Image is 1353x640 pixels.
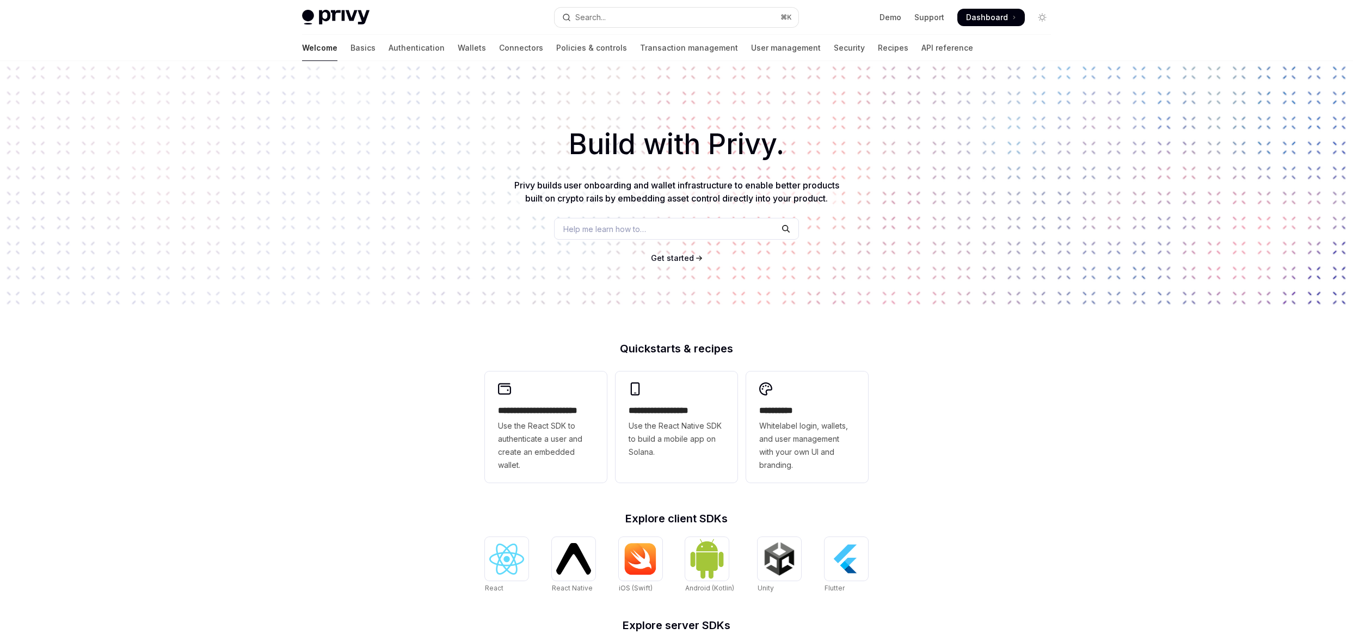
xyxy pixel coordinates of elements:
[834,35,865,61] a: Security
[619,584,653,592] span: iOS (Swift)
[685,584,734,592] span: Android (Kotlin)
[966,12,1008,23] span: Dashboard
[485,513,868,524] h2: Explore client SDKs
[957,9,1025,26] a: Dashboard
[556,35,627,61] a: Policies & controls
[552,584,593,592] span: React Native
[914,12,944,23] a: Support
[485,343,868,354] h2: Quickstarts & recipes
[575,11,606,24] div: Search...
[651,253,694,263] span: Get started
[825,584,845,592] span: Flutter
[485,620,868,631] h2: Explore server SDKs
[514,180,839,204] span: Privy builds user onboarding and wallet infrastructure to enable better products built on crypto ...
[878,35,908,61] a: Recipes
[485,584,503,592] span: React
[758,584,774,592] span: Unity
[751,35,821,61] a: User management
[829,541,864,576] img: Flutter
[563,223,646,235] span: Help me learn how to…
[780,13,792,22] span: ⌘ K
[921,35,973,61] a: API reference
[619,537,662,594] a: iOS (Swift)iOS (Swift)
[690,538,724,579] img: Android (Kotlin)
[389,35,445,61] a: Authentication
[623,543,658,575] img: iOS (Swift)
[759,419,855,472] span: Whitelabel login, wallets, and user management with your own UI and branding.
[640,35,738,61] a: Transaction management
[485,537,528,594] a: ReactReact
[629,419,724,459] span: Use the React Native SDK to build a mobile app on Solana.
[746,371,868,483] a: **** *****Whitelabel login, wallets, and user management with your own UI and branding.
[685,537,734,594] a: Android (Kotlin)Android (Kotlin)
[555,8,798,27] button: Open search
[762,541,797,576] img: Unity
[1034,9,1051,26] button: Toggle dark mode
[498,419,594,472] span: Use the React SDK to authenticate a user and create an embedded wallet.
[302,10,370,25] img: light logo
[489,544,524,575] img: React
[880,12,901,23] a: Demo
[458,35,486,61] a: Wallets
[825,537,868,594] a: FlutterFlutter
[552,537,595,594] a: React NativeReact Native
[302,35,337,61] a: Welcome
[17,123,1336,166] h1: Build with Privy.
[616,371,737,483] a: **** **** **** ***Use the React Native SDK to build a mobile app on Solana.
[651,253,694,264] a: Get started
[556,543,591,574] img: React Native
[499,35,543,61] a: Connectors
[350,35,376,61] a: Basics
[758,537,801,594] a: UnityUnity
